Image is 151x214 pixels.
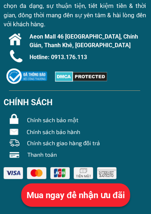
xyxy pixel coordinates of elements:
[27,128,140,136] h4: Chính sách bảo hành
[21,188,130,201] div: Mua ngay để nhận ưu đãi
[29,32,143,50] h4: Aeon Mall 46 [GEOGRAPHIC_DATA], Chính Gián, Thanh Khê, [GEOGRAPHIC_DATA]
[4,97,79,109] h3: CHÍNH SÁCH
[27,116,140,124] h4: Chính sách bảo mật
[27,139,151,147] h4: Chính sách giao hàng đổi trả
[27,150,82,159] h4: Thanh toán
[29,53,143,62] h4: Hotline: 0913.176.113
